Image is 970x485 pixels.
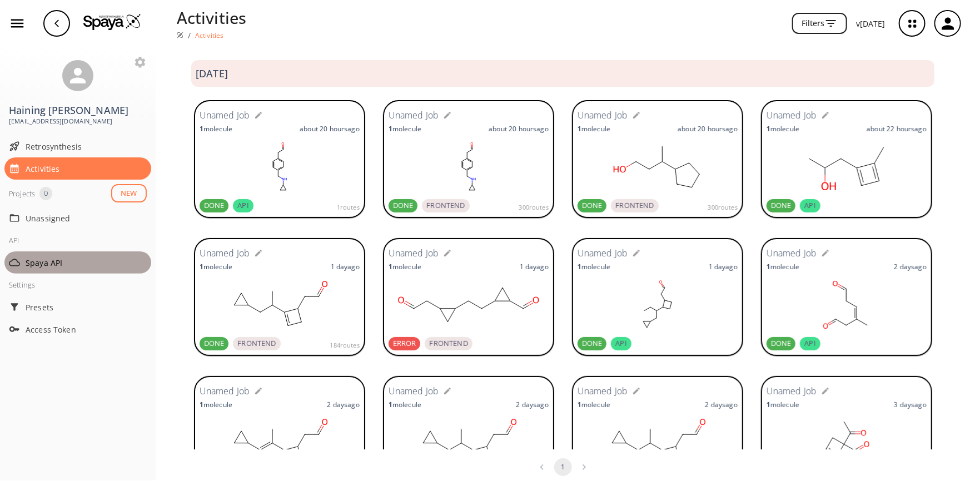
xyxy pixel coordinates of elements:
svg: O=CCC1CC1CCC1CC1C=O [389,277,549,333]
span: API [800,338,820,349]
p: molecule [389,400,421,409]
span: Access Token [26,324,147,335]
p: molecule [578,400,610,409]
strong: 1 [578,124,581,133]
span: DONE [389,200,418,211]
p: about 20 hours ago [678,124,738,133]
strong: 1 [389,400,392,409]
span: DONE [578,200,607,211]
p: 2 days ago [516,400,548,409]
svg: CC(CC1CC1)C1=CCC1CC=O [389,415,549,471]
svg: CC(=O)C1(C(C)=O)C=CC1 [767,415,927,471]
strong: 1 [389,262,392,271]
p: Activities [177,6,247,29]
span: DONE [200,338,229,349]
svg: CC(CCO)C1CCCC1 [578,139,738,195]
p: molecule [767,262,799,271]
svg: CC(CC1CC1)C1=CCC1CC=O [200,277,360,333]
p: about 20 hours ago [489,124,549,133]
a: Unamed Job1moleculeabout 20 hoursagoDONEAPI1routes [194,100,365,220]
svg: O=CCc1ccc(CNC2CC2)cc1 [200,139,360,195]
span: Spaya API [26,257,147,269]
p: Activities [195,31,224,40]
span: FRONTEND [422,200,469,211]
button: Filters [792,13,847,34]
svg: C/C(=C\C1CC1)C1=CCC1CC=O [200,415,360,471]
p: molecule [200,262,232,271]
span: API [800,200,820,211]
h6: Unamed Job [200,108,250,123]
p: molecule [767,124,799,133]
div: Projects [9,187,35,200]
img: Spaya logo [177,32,183,38]
p: molecule [389,262,421,271]
h6: Unamed Job [389,108,439,123]
strong: 1 [578,262,581,271]
span: FRONTEND [611,200,658,211]
button: page 1 [554,458,572,476]
span: 184 routes [330,340,359,350]
p: molecule [389,124,421,133]
p: 3 days ago [894,400,926,409]
strong: 1 [767,400,770,409]
p: 1 day ago [331,262,360,271]
h6: Unamed Job [578,246,628,261]
span: 300 routes [519,202,548,212]
div: Unassigned [4,207,151,229]
h6: Unamed Job [578,384,628,399]
a: Unamed Job1molecule1 dayagoERRORFRONTEND [383,238,554,358]
h6: Unamed Job [767,384,817,399]
span: 1 routes [337,202,360,212]
h6: Unamed Job [767,108,817,123]
strong: 1 [200,400,203,409]
p: molecule [578,124,610,133]
span: Retrosynthesis [26,141,147,152]
strong: 1 [578,400,581,409]
span: ERROR [389,338,421,349]
p: molecule [767,400,799,409]
h6: Unamed Job [200,384,250,399]
li: / [188,29,191,41]
div: Activities [4,157,151,180]
h6: Unamed Job [389,246,439,261]
h6: Unamed Job [578,108,628,123]
p: 2 days ago [894,262,926,271]
span: 0 [39,188,52,199]
svg: C/C(=C/CC=O)CC=O [767,277,927,333]
p: 1 day ago [709,262,738,271]
svg: CC(CC1CC1)C1CCC1CC=O [578,415,738,471]
a: Unamed Job1molecule1 dayagoDONEFRONTEND184routes [194,238,365,358]
p: molecule [578,262,610,271]
div: Presets [4,296,151,318]
nav: pagination navigation [531,458,595,476]
span: DONE [767,200,796,211]
h6: Unamed Job [200,246,250,261]
p: v [DATE] [856,18,886,29]
span: API [233,200,253,211]
span: FRONTEND [233,338,280,349]
p: 1 day ago [520,262,549,271]
p: 2 days ago [327,400,359,409]
p: about 20 hours ago [300,124,360,133]
a: Unamed Job1moleculeabout 22 hoursagoDONEAPI [761,100,932,220]
span: 300 routes [708,202,737,212]
a: Unamed Job1moleculeabout 20 hoursagoDONEFRONTEND300routes [572,100,743,220]
span: [EMAIL_ADDRESS][DOMAIN_NAME] [9,116,147,126]
h3: Haining [PERSON_NAME] [9,105,147,116]
span: Activities [26,163,147,175]
p: molecule [200,124,232,133]
p: about 22 hours ago [867,124,927,133]
h6: Unamed Job [767,246,817,261]
h3: [DATE] [196,68,228,80]
a: Unamed Job1molecule2 daysagoDONEAPI [761,238,932,358]
img: Logo Spaya [83,13,141,30]
span: FRONTEND [425,338,472,349]
button: NEW [111,184,147,202]
span: Presets [26,301,147,313]
div: Access Token [4,318,151,340]
strong: 1 [767,262,770,271]
span: DONE [767,338,796,349]
svg: c1cc(ccc1CC=O)CNC2CC2 [389,139,549,195]
p: molecule [200,400,232,409]
span: DONE [200,200,229,211]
